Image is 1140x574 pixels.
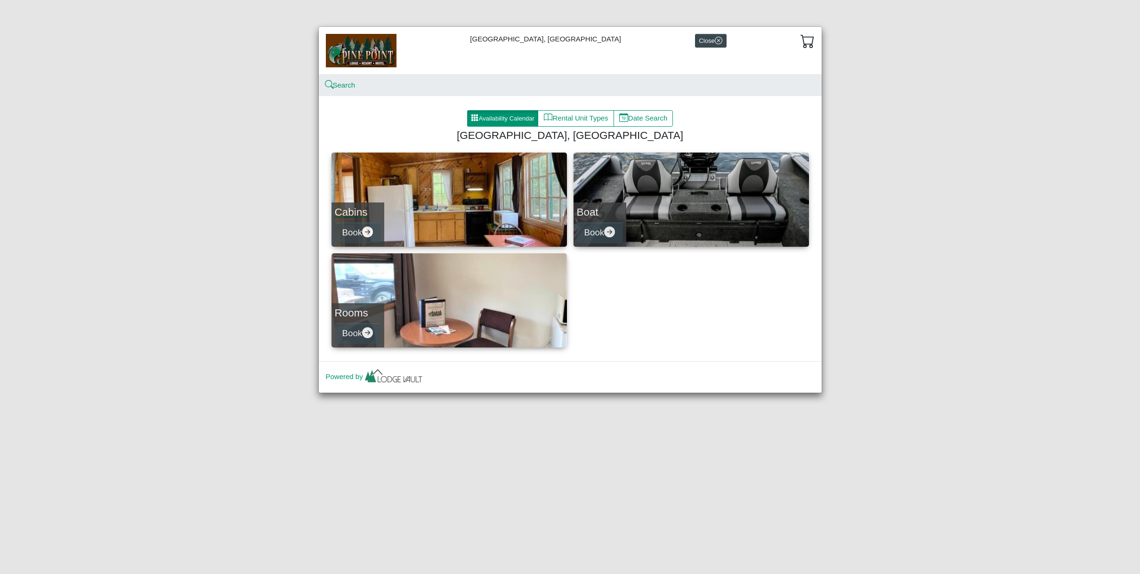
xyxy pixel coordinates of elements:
[335,307,381,319] h4: Rooms
[619,113,628,122] svg: calendar date
[362,327,373,338] svg: arrow right circle fill
[544,113,553,122] svg: book
[335,206,381,218] h4: Cabins
[326,372,424,380] a: Powered by
[614,110,673,127] button: calendar dateDate Search
[335,129,805,142] h4: [GEOGRAPHIC_DATA], [GEOGRAPHIC_DATA]
[471,114,478,121] svg: grid3x3 gap fill
[326,81,356,89] a: searchSearch
[362,226,373,237] svg: arrow right circle fill
[604,226,615,237] svg: arrow right circle fill
[319,27,822,74] div: [GEOGRAPHIC_DATA], [GEOGRAPHIC_DATA]
[695,34,727,48] button: Closex circle
[326,34,396,67] img: b144ff98-a7e1-49bd-98da-e9ae77355310.jpg
[538,110,614,127] button: bookRental Unit Types
[467,110,539,127] button: grid3x3 gap fillAvailability Calendar
[335,323,381,344] button: Bookarrow right circle fill
[335,222,381,243] button: Bookarrow right circle fill
[326,81,333,89] svg: search
[577,206,623,218] h4: Boat
[800,34,815,48] svg: cart
[577,222,623,243] button: Bookarrow right circle fill
[363,367,424,388] img: lv-small.ca335149.png
[715,37,722,44] svg: x circle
